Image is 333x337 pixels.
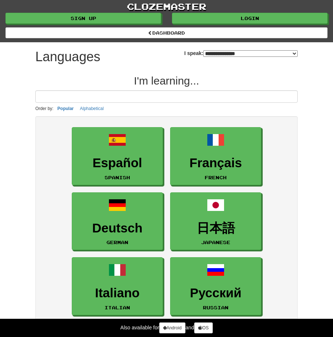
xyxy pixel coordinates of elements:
[205,175,227,180] small: French
[174,221,257,235] h3: 日本語
[35,106,54,111] small: Order by:
[72,127,163,185] a: EspañolSpanish
[203,50,298,57] select: I speak:
[78,105,106,113] button: Alphabetical
[159,322,185,333] a: Android
[5,27,328,38] a: dashboard
[72,257,163,315] a: ItalianoItalian
[194,322,213,333] a: iOS
[35,75,298,87] h2: I'm learning...
[55,105,76,113] button: Popular
[76,221,159,235] h3: Deutsch
[201,240,230,245] small: Japanese
[170,257,261,315] a: РусскийRussian
[35,50,100,64] h1: Languages
[203,305,228,310] small: Russian
[172,13,328,24] a: Login
[174,156,257,170] h3: Français
[105,305,130,310] small: Italian
[76,156,159,170] h3: Español
[72,192,163,250] a: DeutschGerman
[105,175,130,180] small: Spanish
[170,127,261,185] a: FrançaisFrench
[106,240,128,245] small: German
[184,50,298,57] label: I speak:
[174,286,257,300] h3: Русский
[5,13,161,24] a: Sign up
[76,286,159,300] h3: Italiano
[170,192,261,250] a: 日本語Japanese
